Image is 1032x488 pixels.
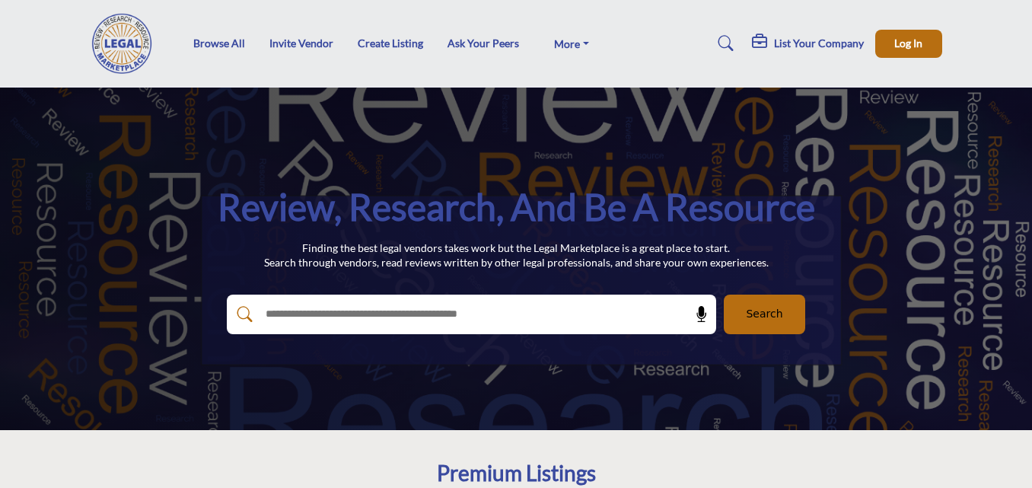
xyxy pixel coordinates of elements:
[703,31,744,56] a: Search
[437,461,596,486] h2: Premium Listings
[746,306,782,322] span: Search
[448,37,519,49] a: Ask Your Peers
[543,33,600,54] a: More
[193,37,245,49] a: Browse All
[218,183,815,231] h1: Review, Research, and be a Resource
[724,295,805,334] button: Search
[264,255,769,270] p: Search through vendors, read reviews written by other legal professionals, and share your own exp...
[894,37,922,49] span: Log In
[91,13,162,74] img: Site Logo
[264,241,769,256] p: Finding the best legal vendors takes work but the Legal Marketplace is a great place to start.
[774,37,864,50] h5: List Your Company
[358,37,423,49] a: Create Listing
[269,37,333,49] a: Invite Vendor
[752,34,864,53] div: List Your Company
[875,30,942,58] button: Log In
